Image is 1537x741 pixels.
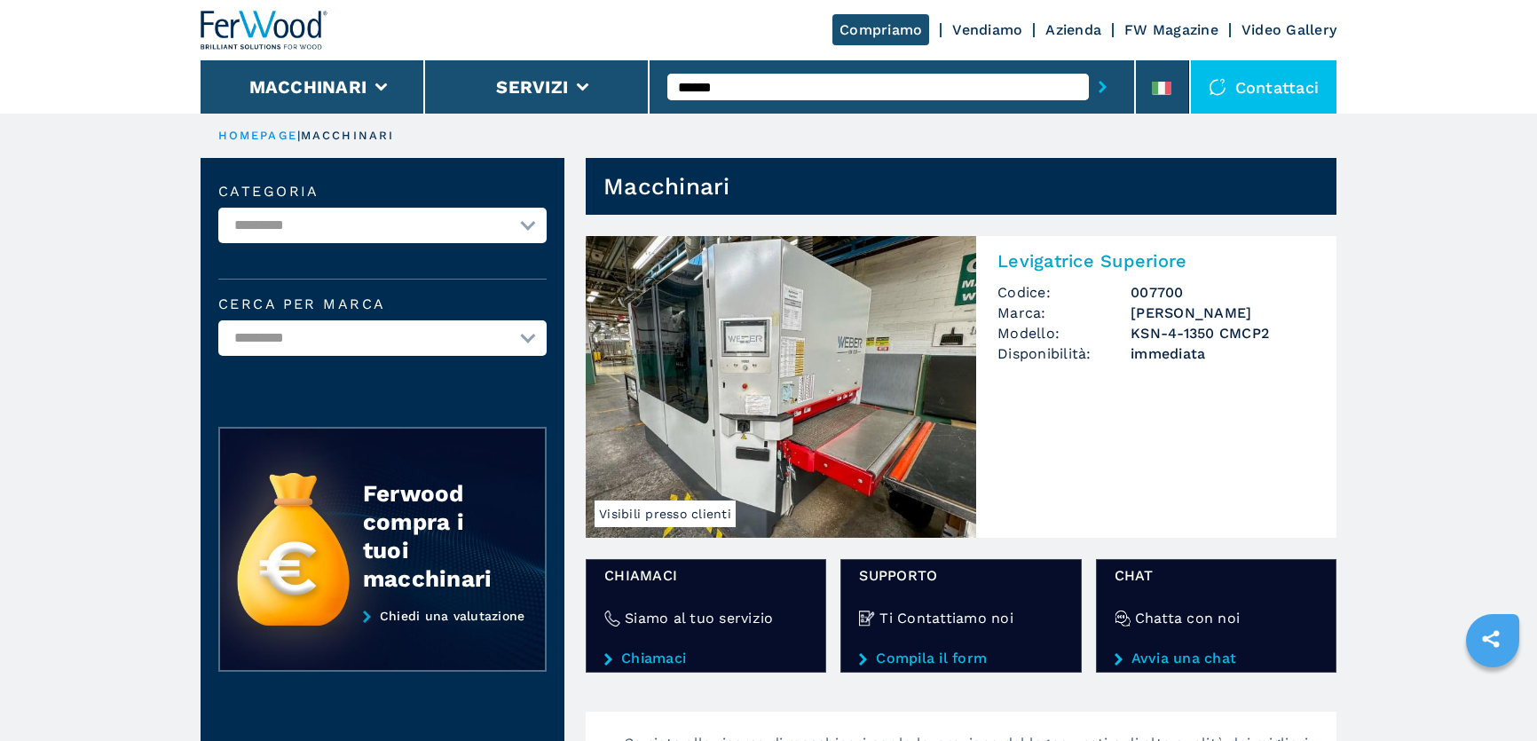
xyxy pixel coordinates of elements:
h4: Ti Contattiamo noi [879,608,1013,628]
span: Modello: [997,323,1131,343]
a: Compriamo [832,14,929,45]
img: Levigatrice Superiore WEBER KSN-4-1350 CMCP2 [586,236,976,538]
button: submit-button [1089,67,1116,107]
label: Cerca per marca [218,297,547,311]
a: HOMEPAGE [218,129,297,142]
img: Ti Contattiamo noi [859,611,875,627]
a: FW Magazine [1124,21,1218,38]
a: Azienda [1045,21,1101,38]
span: | [297,129,301,142]
a: Levigatrice Superiore WEBER KSN-4-1350 CMCP2Visibili presso clientiLevigatrice SuperioreCodice:00... [586,236,1336,538]
h3: [PERSON_NAME] [1131,303,1315,323]
span: Visibili presso clienti [595,501,736,527]
span: Marca: [997,303,1131,323]
a: Chiedi una valutazione [218,609,547,673]
span: chat [1115,565,1318,586]
span: Disponibilità: [997,343,1131,364]
a: sharethis [1469,617,1513,661]
h4: Chatta con noi [1135,608,1241,628]
img: Chatta con noi [1115,611,1131,627]
span: immediata [1131,343,1315,364]
h3: 007700 [1131,282,1315,303]
span: Codice: [997,282,1131,303]
a: Vendiamo [952,21,1022,38]
h3: KSN-4-1350 CMCP2 [1131,323,1315,343]
div: Ferwood compra i tuoi macchinari [363,479,510,593]
h4: Siamo al tuo servizio [625,608,773,628]
span: Supporto [859,565,1062,586]
img: Ferwood [201,11,328,50]
a: Compila il form [859,650,1062,666]
button: Servizi [496,76,568,98]
div: Contattaci [1191,60,1337,114]
h1: Macchinari [603,172,730,201]
img: Siamo al tuo servizio [604,611,620,627]
label: Categoria [218,185,547,199]
span: Chiamaci [604,565,808,586]
p: macchinari [301,128,394,144]
a: Video Gallery [1241,21,1336,38]
a: Avvia una chat [1115,650,1318,666]
a: Chiamaci [604,650,808,666]
button: Macchinari [249,76,367,98]
img: Contattaci [1209,78,1226,96]
iframe: Chat [1462,661,1524,728]
h2: Levigatrice Superiore [997,250,1315,272]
